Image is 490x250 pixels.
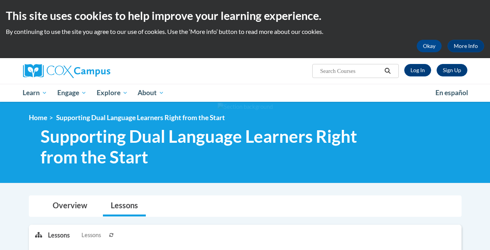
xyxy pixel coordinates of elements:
[56,113,225,122] span: Supporting Dual Language Learners Right from the Start
[23,64,163,78] a: Cox Campus
[138,88,164,98] span: About
[81,231,101,239] span: Lessons
[218,103,273,111] img: Section background
[18,84,53,102] a: Learn
[17,84,473,102] div: Main menu
[448,40,484,52] a: More Info
[417,40,442,52] button: Okay
[23,88,47,98] span: Learn
[319,66,382,76] input: Search Courses
[133,84,169,102] a: About
[29,113,47,122] a: Home
[437,64,467,76] a: Register
[382,66,393,76] button: Search
[6,27,484,36] p: By continuing to use the site you agree to our use of cookies. Use the ‘More info’ button to read...
[45,196,95,216] a: Overview
[23,64,110,78] img: Cox Campus
[48,231,70,239] p: Lessons
[430,85,473,101] a: En español
[41,126,362,167] span: Supporting Dual Language Learners Right from the Start
[97,88,128,98] span: Explore
[92,84,133,102] a: Explore
[6,8,484,23] h2: This site uses cookies to help improve your learning experience.
[404,64,431,76] a: Log In
[57,88,87,98] span: Engage
[435,89,468,97] span: En español
[52,84,92,102] a: Engage
[103,196,146,216] a: Lessons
